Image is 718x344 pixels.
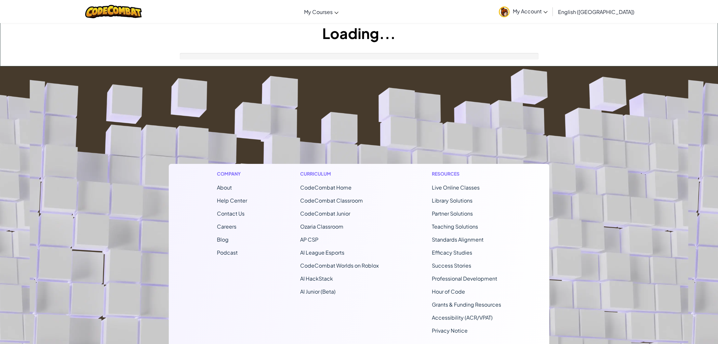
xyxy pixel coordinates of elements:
a: Partner Solutions [432,210,473,217]
span: English ([GEOGRAPHIC_DATA]) [558,8,634,15]
a: Blog [217,236,229,243]
h1: Loading... [0,23,718,43]
a: Ozaria Classroom [300,223,343,230]
a: CodeCombat Classroom [300,197,363,204]
h1: Resources [432,170,501,177]
a: My Courses [301,3,342,20]
span: Contact Us [217,210,245,217]
a: Professional Development [432,275,497,282]
a: Hour of Code [432,288,465,295]
a: Library Solutions [432,197,472,204]
img: CodeCombat logo [85,5,142,18]
a: Grants & Funding Resources [432,301,501,308]
span: CodeCombat Home [300,184,352,191]
a: Live Online Classes [432,184,480,191]
a: Careers [217,223,236,230]
a: AP CSP [300,236,318,243]
span: My Account [513,8,548,15]
h1: Company [217,170,247,177]
a: Help Center [217,197,247,204]
a: English ([GEOGRAPHIC_DATA]) [555,3,638,20]
h1: Curriculum [300,170,379,177]
a: CodeCombat Worlds on Roblox [300,262,379,269]
a: AI Junior (Beta) [300,288,336,295]
a: Standards Alignment [432,236,484,243]
a: AI League Esports [300,249,344,256]
a: Success Stories [432,262,471,269]
img: avatar [499,7,510,17]
a: AI HackStack [300,275,333,282]
a: Privacy Notice [432,327,468,334]
a: Teaching Solutions [432,223,478,230]
a: Podcast [217,249,238,256]
a: About [217,184,232,191]
a: Accessibility (ACR/VPAT) [432,314,493,321]
a: Efficacy Studies [432,249,472,256]
a: My Account [496,1,551,22]
a: CodeCombat Junior [300,210,350,217]
span: My Courses [304,8,333,15]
